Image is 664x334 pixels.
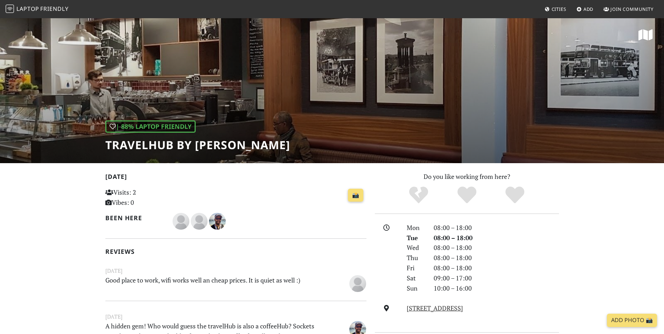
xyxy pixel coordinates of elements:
[429,223,563,233] div: 08:00 – 18:00
[209,213,226,230] img: 1065-carlos.jpg
[101,275,326,291] p: Good place to work, wifi works well an cheap prices. It is quiet as well :)
[574,3,596,15] a: Add
[105,214,165,222] h2: Been here
[542,3,569,15] a: Cities
[583,6,594,12] span: Add
[429,233,563,243] div: 08:00 – 18:00
[105,248,366,255] h2: Reviews
[105,173,366,183] h2: [DATE]
[403,283,429,293] div: Sun
[375,172,559,182] p: Do you like working from here?
[349,325,366,333] span: Carlos Monteiro
[552,6,566,12] span: Cities
[16,5,39,13] span: Laptop
[429,243,563,253] div: 08:00 – 18:00
[403,263,429,273] div: Fri
[491,186,539,205] div: Definitely!
[429,273,563,283] div: 09:00 – 17:00
[429,283,563,293] div: 10:00 – 16:00
[6,5,14,13] img: LaptopFriendly
[601,3,656,15] a: Join Community
[191,216,209,225] span: Ivan Vicente
[349,278,366,287] span: Ivan Vicente
[105,187,187,208] p: Visits: 2 Vibes: 0
[403,223,429,233] div: Mon
[443,186,491,205] div: Yes
[6,3,69,15] a: LaptopFriendly LaptopFriendly
[105,138,290,152] h1: TravelHub by [PERSON_NAME]
[191,213,208,230] img: blank-535327c66bd565773addf3077783bbfce4b00ec00e9fd257753287c682c7fa38.png
[101,312,371,321] small: [DATE]
[610,6,653,12] span: Join Community
[403,273,429,283] div: Sat
[173,216,191,225] span: Andrew Micklethwaite
[349,275,366,292] img: blank-535327c66bd565773addf3077783bbfce4b00ec00e9fd257753287c682c7fa38.png
[209,216,226,225] span: Carlos Monteiro
[407,304,463,312] a: [STREET_ADDRESS]
[607,314,657,327] a: Add Photo 📸
[394,186,443,205] div: No
[403,233,429,243] div: Tue
[40,5,68,13] span: Friendly
[348,189,363,202] a: 📸
[429,263,563,273] div: 08:00 – 18:00
[173,213,189,230] img: blank-535327c66bd565773addf3077783bbfce4b00ec00e9fd257753287c682c7fa38.png
[403,253,429,263] div: Thu
[105,120,196,133] div: | 88% Laptop Friendly
[101,266,371,275] small: [DATE]
[429,253,563,263] div: 08:00 – 18:00
[403,243,429,253] div: Wed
